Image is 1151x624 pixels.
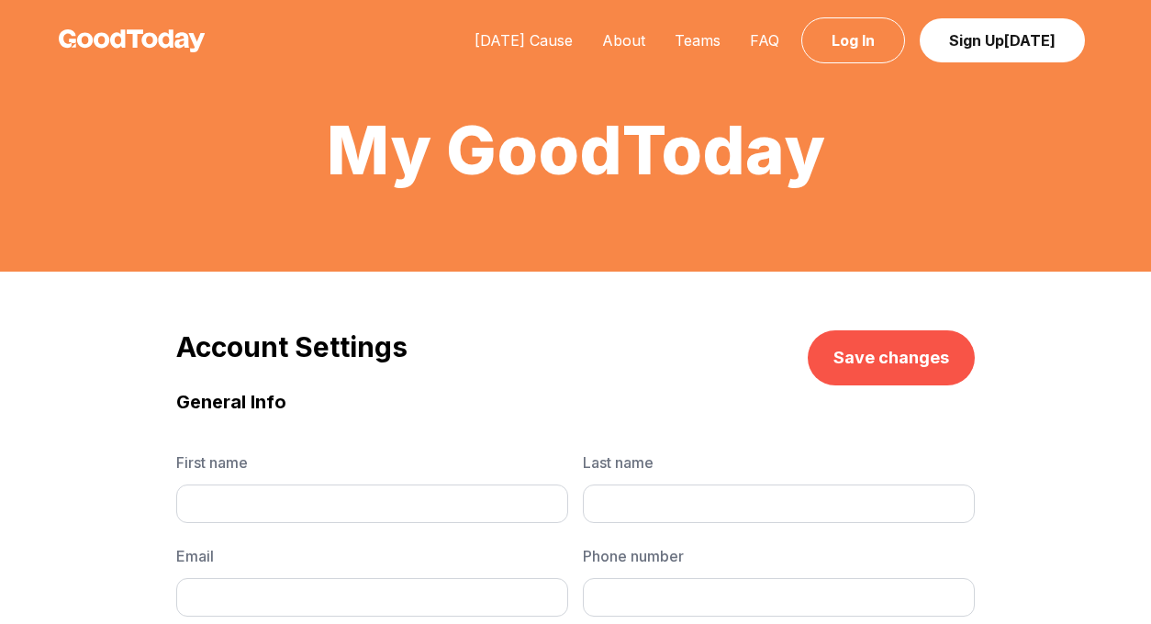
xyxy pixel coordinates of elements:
[801,17,905,63] a: Log In
[660,31,735,50] a: Teams
[460,31,587,50] a: [DATE] Cause
[808,330,975,385] button: Save changes
[176,485,568,523] input: First name
[176,545,568,567] span: Email
[1004,31,1056,50] span: [DATE]
[176,578,568,617] input: Email
[920,18,1085,62] a: Sign Up[DATE]
[735,31,794,50] a: FAQ
[583,578,975,617] input: Phone number
[176,389,975,415] h3: General Info
[59,29,206,52] img: GoodToday
[176,451,568,474] span: First name
[583,485,975,523] input: Last name
[583,451,975,474] span: Last name
[587,31,660,50] a: About
[176,330,408,363] h2: Account Settings
[583,545,975,567] span: Phone number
